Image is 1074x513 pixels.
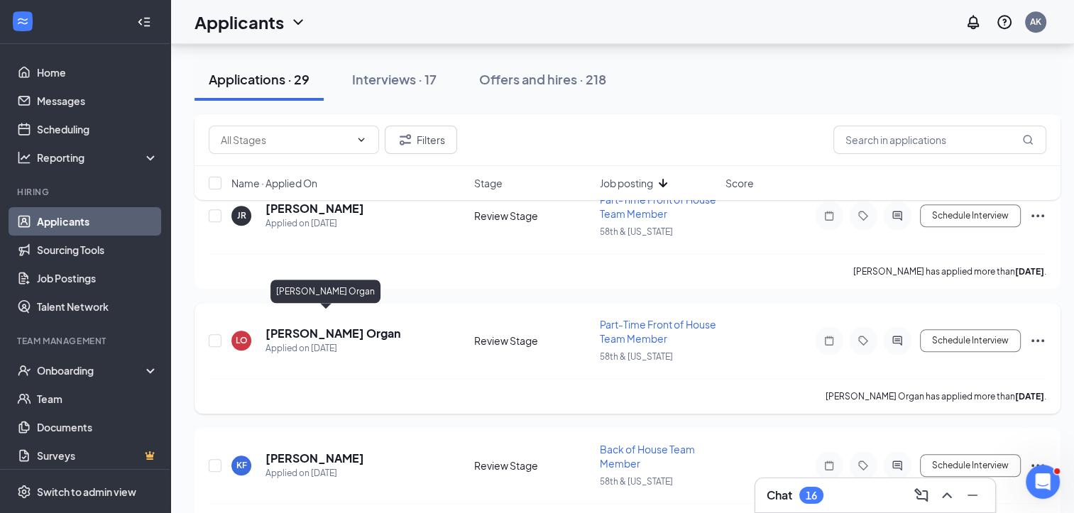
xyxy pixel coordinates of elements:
[913,487,930,504] svg: ComposeMessage
[265,326,400,341] h5: [PERSON_NAME] Organ
[821,335,838,346] svg: Note
[853,265,1046,277] p: [PERSON_NAME] has applied more than .
[600,226,673,237] span: 58th & [US_STATE]
[37,441,158,470] a: SurveysCrown
[961,484,984,507] button: Minimize
[265,216,364,231] div: Applied on [DATE]
[237,209,246,221] div: JR
[37,58,158,87] a: Home
[1026,465,1060,499] iframe: Intercom live chat
[474,458,591,473] div: Review Stage
[37,150,159,165] div: Reporting
[236,334,248,346] div: LO
[37,413,158,441] a: Documents
[37,292,158,321] a: Talent Network
[17,186,155,198] div: Hiring
[821,460,838,471] svg: Note
[767,487,792,503] h3: Chat
[37,385,158,413] a: Team
[17,485,31,499] svg: Settings
[964,487,981,504] svg: Minimize
[600,351,673,362] span: 58th & [US_STATE]
[265,451,364,466] h5: [PERSON_NAME]
[16,14,30,28] svg: WorkstreamLogo
[385,126,457,154] button: Filter Filters
[920,454,1021,477] button: Schedule Interview
[231,176,317,190] span: Name · Applied On
[936,484,958,507] button: ChevronUp
[37,236,158,264] a: Sourcing Tools
[474,333,591,348] div: Review Stage
[474,176,503,190] span: Stage
[37,485,136,499] div: Switch to admin view
[826,390,1046,402] p: [PERSON_NAME] Organ has applied more than .
[889,335,906,346] svg: ActiveChat
[17,335,155,347] div: Team Management
[806,490,817,502] div: 16
[1015,391,1044,402] b: [DATE]
[920,204,1021,227] button: Schedule Interview
[821,210,838,221] svg: Note
[1029,332,1046,349] svg: Ellipses
[1029,457,1046,474] svg: Ellipses
[889,460,906,471] svg: ActiveChat
[654,175,672,192] svg: ArrowDown
[17,363,31,377] svg: UserCheck
[194,10,284,34] h1: Applicants
[37,264,158,292] a: Job Postings
[209,70,309,88] div: Applications · 29
[1029,207,1046,224] svg: Ellipses
[725,176,754,190] span: Score
[37,207,158,236] a: Applicants
[833,126,1046,154] input: Search in applications
[1022,134,1034,145] svg: MagnifyingGlass
[996,13,1013,31] svg: QuestionInfo
[265,341,400,355] div: Applied on [DATE]
[600,318,716,345] span: Part-Time Front of House Team Member
[17,150,31,165] svg: Analysis
[236,459,247,471] div: KF
[270,280,380,303] div: [PERSON_NAME] Organ
[352,70,437,88] div: Interviews · 17
[37,87,158,115] a: Messages
[855,210,872,221] svg: Tag
[1030,16,1041,28] div: AK
[1015,266,1044,277] b: [DATE]
[37,363,146,377] div: Onboarding
[600,443,695,470] span: Back of House Team Member
[397,131,414,148] svg: Filter
[855,460,872,471] svg: Tag
[137,15,151,29] svg: Collapse
[600,476,673,487] span: 58th & [US_STATE]
[37,115,158,143] a: Scheduling
[600,176,653,190] span: Job posting
[855,335,872,346] svg: Tag
[479,70,606,88] div: Offers and hires · 218
[889,210,906,221] svg: ActiveChat
[938,487,955,504] svg: ChevronUp
[221,132,350,148] input: All Stages
[356,134,367,145] svg: ChevronDown
[265,466,364,480] div: Applied on [DATE]
[910,484,933,507] button: ComposeMessage
[600,193,716,220] span: Part-Time Front of House Team Member
[474,209,591,223] div: Review Stage
[965,13,982,31] svg: Notifications
[290,13,307,31] svg: ChevronDown
[920,329,1021,352] button: Schedule Interview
